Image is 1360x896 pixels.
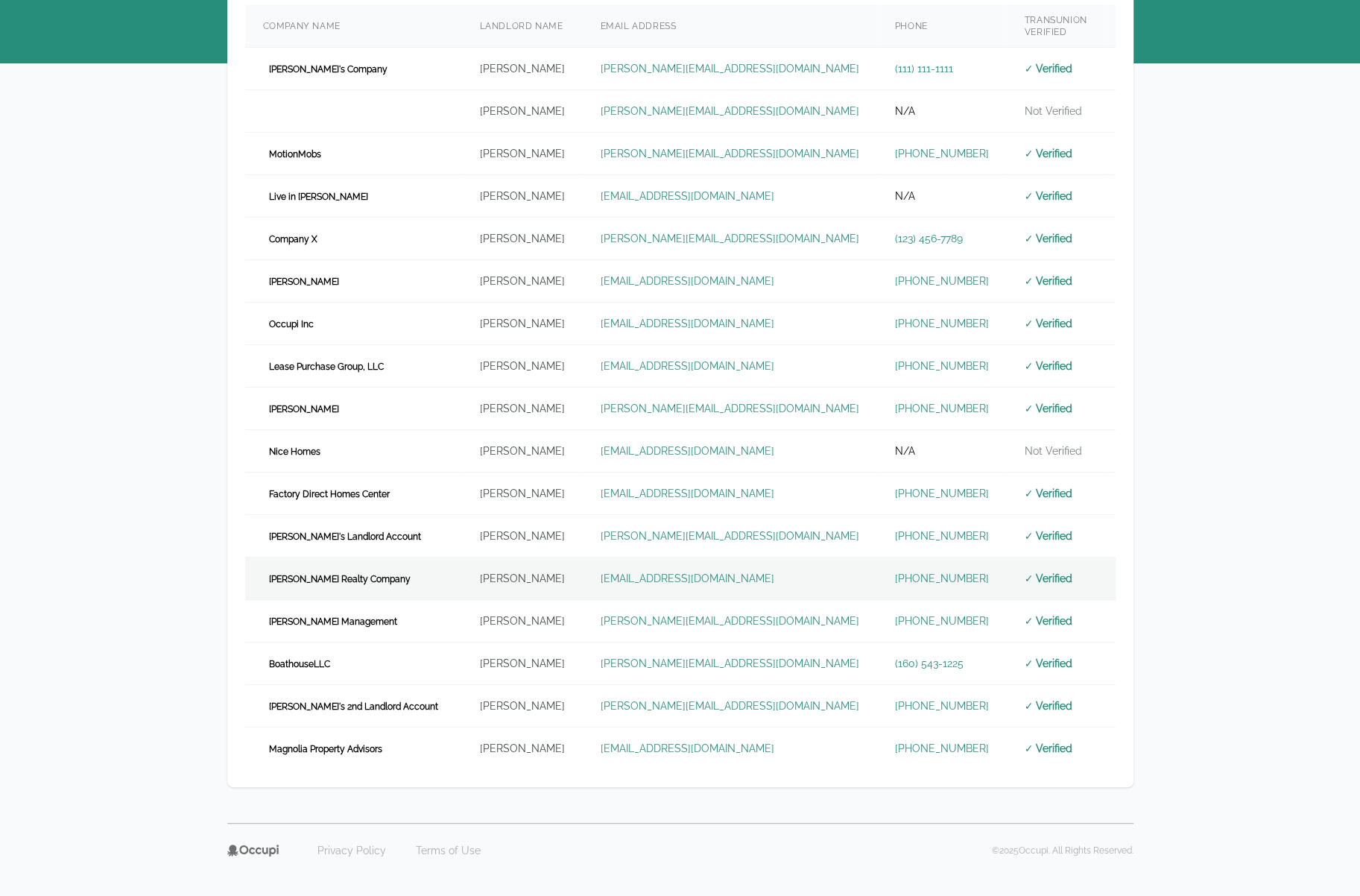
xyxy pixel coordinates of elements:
a: [PERSON_NAME][EMAIL_ADDRESS][DOMAIN_NAME] [601,657,859,669]
span: Magnolia Property Advisors [263,742,388,757]
span: ✓ Verified [1025,657,1073,669]
span: Not Verified [1025,105,1082,117]
a: [EMAIL_ADDRESS][DOMAIN_NAME] [601,190,774,202]
a: [PERSON_NAME][EMAIL_ADDRESS][DOMAIN_NAME] [601,700,859,712]
a: [PERSON_NAME][EMAIL_ADDRESS][DOMAIN_NAME] [601,530,859,542]
span: Occupi Inc [263,317,320,332]
td: [PERSON_NAME] [462,90,583,133]
a: [PHONE_NUMBER] [895,275,989,287]
td: [PERSON_NAME] [462,260,583,303]
td: [PERSON_NAME] [462,643,583,685]
a: [EMAIL_ADDRESS][DOMAIN_NAME] [601,742,774,754]
span: ✓ Verified [1025,403,1073,414]
a: Terms of Use [407,839,490,862]
a: [PHONE_NUMBER] [895,403,989,414]
td: [PERSON_NAME] [462,345,583,388]
a: [PERSON_NAME][EMAIL_ADDRESS][DOMAIN_NAME] [601,63,859,75]
a: [PERSON_NAME][EMAIL_ADDRESS][DOMAIN_NAME] [601,105,859,117]
td: [PERSON_NAME] [462,303,583,345]
a: [PHONE_NUMBER] [895,360,989,372]
td: N/A [877,430,1007,473]
span: ✓ Verified [1025,615,1073,627]
span: Not Verified [1025,445,1082,457]
span: Live in [PERSON_NAME] [263,189,374,204]
a: [EMAIL_ADDRESS][DOMAIN_NAME] [601,445,774,457]
a: [EMAIL_ADDRESS][DOMAIN_NAME] [601,360,774,372]
a: Privacy Policy [309,839,395,862]
td: [PERSON_NAME] [462,48,583,90]
a: [PHONE_NUMBER] [895,488,989,499]
span: ✓ Verified [1025,700,1073,712]
td: [PERSON_NAME] [462,728,583,770]
a: [PERSON_NAME][EMAIL_ADDRESS][DOMAIN_NAME] [601,615,859,627]
a: (160) 543-1225 [895,657,964,669]
span: [PERSON_NAME]'s Company [263,62,393,77]
span: ✓ Verified [1025,488,1073,499]
a: [PERSON_NAME][EMAIL_ADDRESS][DOMAIN_NAME] [601,403,859,414]
a: [PHONE_NUMBER] [895,572,989,584]
span: [PERSON_NAME] Management [263,614,403,629]
span: Factory Direct Homes Center [263,487,396,502]
span: [PERSON_NAME]'s Landlord Account [263,529,427,544]
td: [PERSON_NAME] [462,600,583,643]
span: Nice Homes [263,444,326,459]
a: [PHONE_NUMBER] [895,148,989,160]
td: [PERSON_NAME] [462,515,583,558]
td: [PERSON_NAME] [462,218,583,260]
td: N/A [877,175,1007,218]
span: ✓ Verified [1025,742,1073,754]
td: N/A [877,90,1007,133]
span: BoathouseLLC [263,657,336,672]
th: Landlord Name [462,5,583,48]
span: [PERSON_NAME] [263,402,345,417]
span: ✓ Verified [1025,190,1073,202]
span: ✓ Verified [1025,318,1073,329]
span: Company X [263,232,323,247]
td: [PERSON_NAME] [462,685,583,728]
a: [PERSON_NAME][EMAIL_ADDRESS][DOMAIN_NAME] [601,233,859,244]
span: MotionMobs [263,147,327,162]
span: ✓ Verified [1025,360,1073,372]
span: ✓ Verified [1025,572,1073,584]
span: ✓ Verified [1025,233,1073,244]
span: [PERSON_NAME] [263,274,345,289]
th: Company Name [245,5,462,48]
td: [PERSON_NAME] [462,473,583,515]
a: [PHONE_NUMBER] [895,742,989,754]
th: Phone [877,5,1007,48]
a: [PERSON_NAME][EMAIL_ADDRESS][DOMAIN_NAME] [601,148,859,160]
th: TransUnion Verified [1007,5,1105,48]
a: [EMAIL_ADDRESS][DOMAIN_NAME] [601,318,774,329]
td: [PERSON_NAME] [462,430,583,473]
a: [EMAIL_ADDRESS][DOMAIN_NAME] [601,275,774,287]
span: ✓ Verified [1025,530,1073,542]
span: Lease Purchase Group, LLC [263,359,390,374]
a: [PHONE_NUMBER] [895,530,989,542]
td: [PERSON_NAME] [462,388,583,430]
span: [PERSON_NAME]'s 2nd Landlord Account [263,699,444,714]
span: ✓ Verified [1025,148,1073,160]
td: [PERSON_NAME] [462,133,583,175]
a: [PHONE_NUMBER] [895,700,989,712]
span: [PERSON_NAME] Realty Company [263,572,417,587]
a: (123) 456-7789 [895,233,963,244]
a: (111) 111-1111 [895,63,953,75]
span: ✓ Verified [1025,275,1073,287]
td: [PERSON_NAME] [462,175,583,218]
a: [EMAIL_ADDRESS][DOMAIN_NAME] [601,488,774,499]
a: [EMAIL_ADDRESS][DOMAIN_NAME] [601,572,774,584]
a: [PHONE_NUMBER] [895,615,989,627]
th: Email Address [583,5,877,48]
a: [PHONE_NUMBER] [895,318,989,329]
p: © 2025 Occupi. All Rights Reserved. [992,845,1133,856]
span: ✓ Verified [1025,63,1073,75]
td: [PERSON_NAME] [462,558,583,600]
